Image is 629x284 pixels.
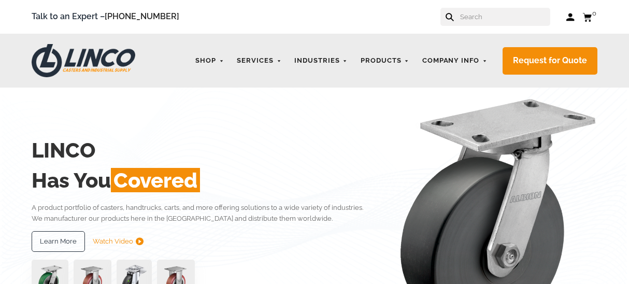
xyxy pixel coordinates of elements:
[32,10,179,24] span: Talk to an Expert –
[417,51,493,71] a: Company Info
[582,10,597,23] a: 0
[459,8,550,26] input: Search
[190,51,229,71] a: Shop
[232,51,287,71] a: Services
[566,12,575,22] a: Log in
[32,165,370,195] h2: Has You
[32,44,135,77] img: LINCO CASTERS & INDUSTRIAL SUPPLY
[32,135,370,165] h2: LINCO
[93,231,144,252] a: Watch Video
[503,47,597,75] a: Request for Quote
[32,231,85,252] a: Learn More
[32,202,370,224] p: A product portfolio of casters, handtrucks, carts, and more offering solutions to a wide variety ...
[592,9,596,17] span: 0
[136,237,144,245] img: subtract.png
[105,11,179,21] a: [PHONE_NUMBER]
[355,51,414,71] a: Products
[111,168,200,192] span: Covered
[289,51,353,71] a: Industries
